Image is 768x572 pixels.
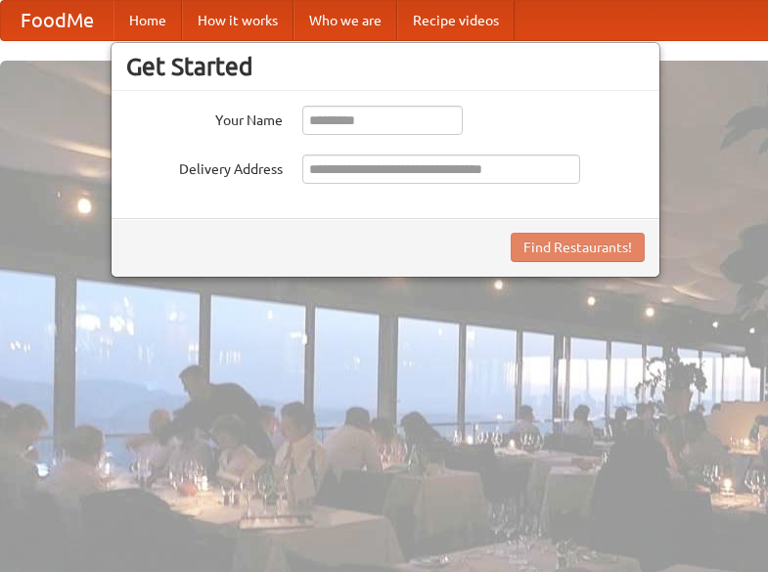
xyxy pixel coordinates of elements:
[126,106,283,130] label: Your Name
[397,1,515,40] a: Recipe videos
[294,1,397,40] a: Who we are
[126,154,283,179] label: Delivery Address
[126,52,645,81] h3: Get Started
[182,1,294,40] a: How it works
[1,1,113,40] a: FoodMe
[511,233,645,262] button: Find Restaurants!
[113,1,182,40] a: Home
